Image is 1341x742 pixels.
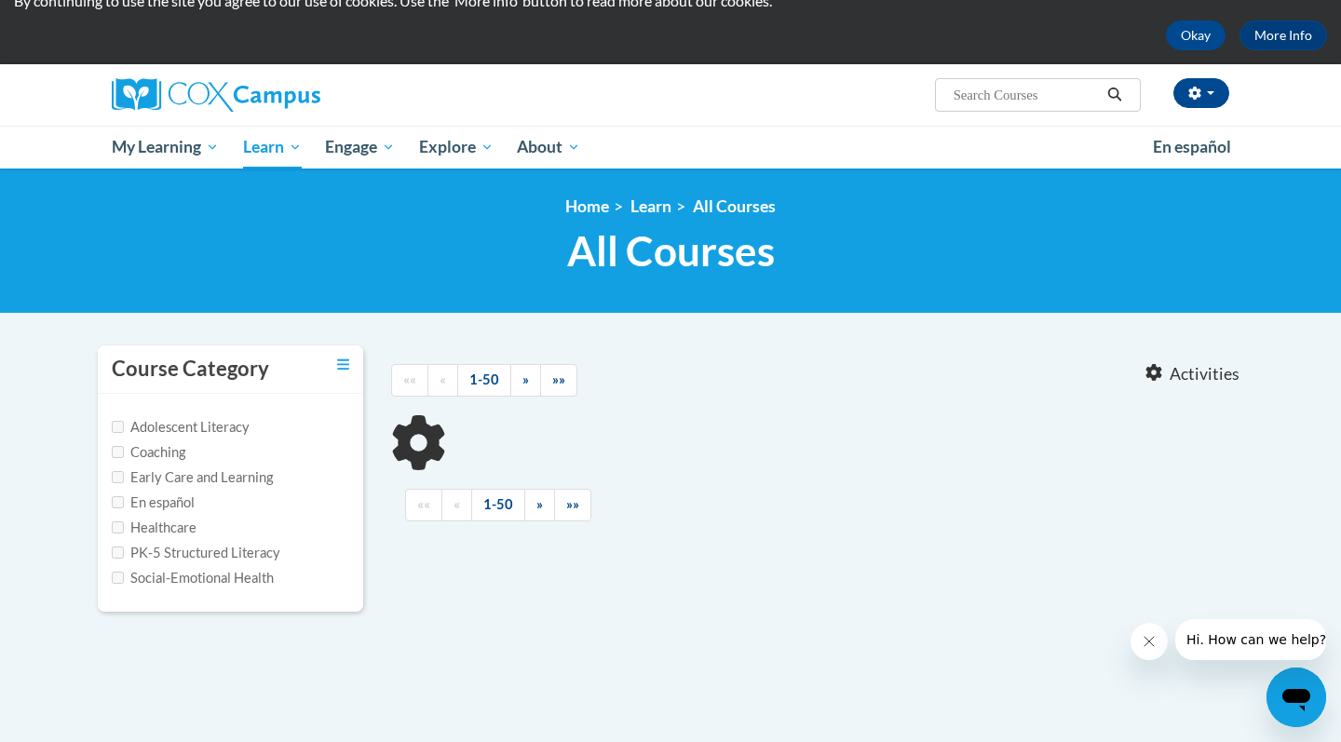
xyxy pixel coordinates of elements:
[952,84,1101,106] input: Search Courses
[454,496,460,512] span: «
[112,136,219,158] span: My Learning
[391,364,428,397] a: Begining
[506,126,593,169] a: About
[112,496,124,508] input: Checkbox for Options
[112,518,196,538] label: Healthcare
[112,543,280,563] label: PK-5 Structured Literacy
[630,196,671,216] a: Learn
[1141,128,1243,167] a: En español
[1239,20,1327,50] a: More Info
[440,371,446,387] span: «
[417,496,430,512] span: ««
[112,442,185,463] label: Coaching
[419,136,494,158] span: Explore
[112,467,273,488] label: Early Care and Learning
[554,489,591,521] a: End
[231,126,314,169] a: Learn
[510,364,541,397] a: Next
[524,489,555,521] a: Next
[112,421,124,433] input: Checkbox for Options
[552,371,565,387] span: »»
[567,226,775,276] span: All Courses
[112,521,124,533] input: Checkbox for Options
[1131,623,1168,660] iframe: Close message
[517,136,580,158] span: About
[407,126,506,169] a: Explore
[522,371,529,387] span: »
[100,126,231,169] a: My Learning
[536,496,543,512] span: »
[405,489,442,521] a: Begining
[112,568,274,588] label: Social-Emotional Health
[1170,364,1239,384] span: Activities
[1173,78,1229,108] button: Account Settings
[441,489,472,521] a: Previous
[1166,20,1226,50] button: Okay
[112,471,124,483] input: Checkbox for Options
[325,136,395,158] span: Engage
[1175,619,1326,660] iframe: Message from company
[84,126,1257,169] div: Main menu
[112,355,269,384] h3: Course Category
[1101,84,1129,106] button: Search
[471,489,525,521] a: 1-50
[112,492,195,513] label: En español
[112,78,320,112] img: Cox Campus
[112,546,124,559] input: Checkbox for Options
[565,196,609,216] a: Home
[337,355,349,375] a: Toggle collapse
[457,364,511,397] a: 1-50
[313,126,407,169] a: Engage
[427,364,458,397] a: Previous
[243,136,302,158] span: Learn
[540,364,577,397] a: End
[112,446,124,458] input: Checkbox for Options
[693,196,776,216] a: All Courses
[112,417,250,438] label: Adolescent Literacy
[112,572,124,584] input: Checkbox for Options
[566,496,579,512] span: »»
[112,78,466,112] a: Cox Campus
[1153,137,1231,156] span: En español
[403,371,416,387] span: ««
[1266,668,1326,727] iframe: Button to launch messaging window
